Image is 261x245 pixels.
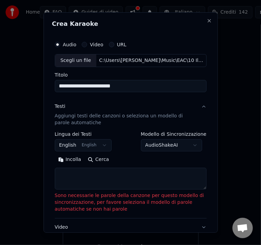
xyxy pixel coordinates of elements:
label: Lingua dei Testi [55,132,112,136]
p: Sono necessarie le parole della canzone per questo modello di sincronizzazione, per favore selezi... [55,192,207,213]
h2: Crea Karaoke [52,21,209,27]
div: TestiAggiungi testi delle canzoni o seleziona un modello di parole automatiche [55,132,207,218]
p: Aggiungi testi delle canzoni o seleziona un modello di parole automatiche [55,113,196,126]
div: C:\Users\[PERSON_NAME]\Music\EAC\10 Il cielo in una stanza.wav [96,57,206,64]
div: Scegli un file [55,54,97,67]
button: Cerca [84,154,112,165]
div: Testi [55,103,65,110]
label: Audio [63,42,77,47]
button: Incolla [55,154,85,165]
label: URL [117,42,127,47]
label: Titolo [55,72,207,77]
label: Video [90,42,103,47]
label: Modello di Sincronizzazione [141,132,207,136]
button: TestiAggiungi testi delle canzoni o seleziona un modello di parole automatiche [55,98,207,132]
